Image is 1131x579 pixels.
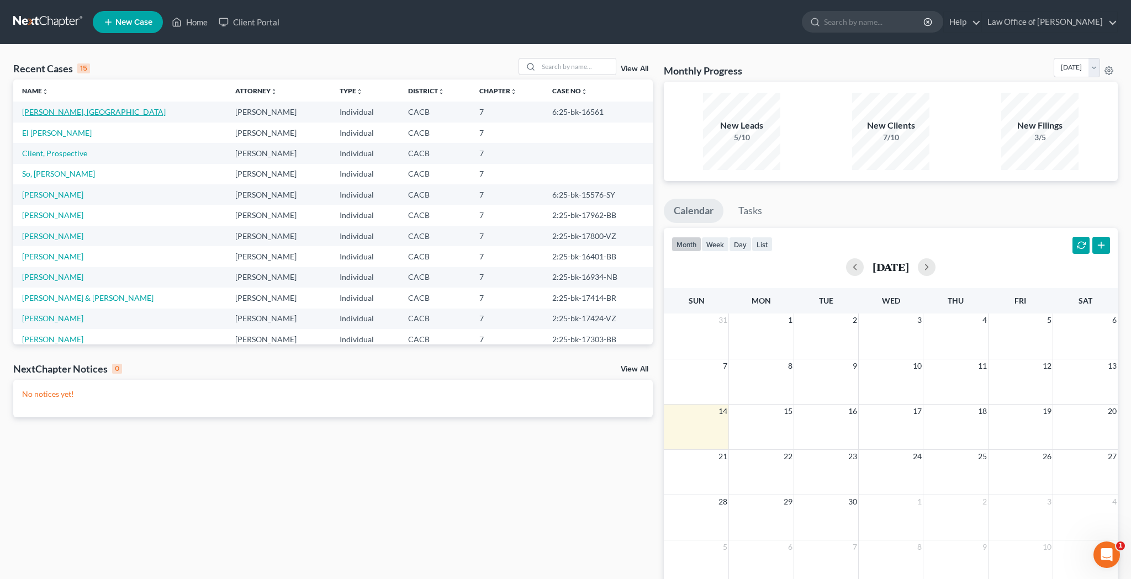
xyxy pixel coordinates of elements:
td: CACB [399,123,471,143]
span: 9 [852,359,858,373]
td: Individual [331,267,399,288]
td: 2:25-bk-17303-BB [543,329,653,349]
i: unfold_more [438,88,445,95]
a: [PERSON_NAME] [22,231,83,241]
span: 1 [916,495,923,508]
td: 7 [471,309,543,329]
span: 1 [787,314,794,327]
td: [PERSON_NAME] [226,288,331,308]
span: 30 [847,495,858,508]
span: Sun [689,296,705,305]
span: 6 [787,540,794,554]
span: 22 [783,450,794,463]
a: So, [PERSON_NAME] [22,169,95,178]
td: 2:25-bk-16401-BB [543,246,653,267]
td: [PERSON_NAME] [226,226,331,246]
td: CACB [399,164,471,184]
span: Tue [819,296,833,305]
a: Law Office of [PERSON_NAME] [982,12,1117,32]
a: Client, Prospective [22,148,87,158]
span: 9 [981,540,988,554]
td: CACB [399,226,471,246]
a: Attorneyunfold_more [235,87,277,95]
td: 2:25-bk-17424-VZ [543,309,653,329]
td: CACB [399,267,471,288]
td: 7 [471,267,543,288]
button: week [701,237,729,252]
a: View All [621,365,648,373]
a: [PERSON_NAME] [22,210,83,220]
span: 19 [1042,405,1053,418]
td: [PERSON_NAME] [226,102,331,122]
span: 3 [916,314,923,327]
span: New Case [115,18,152,26]
a: [PERSON_NAME] [22,334,83,344]
span: 11 [977,359,988,373]
div: NextChapter Notices [13,362,122,375]
td: 2:25-bk-17414-BR [543,288,653,308]
span: 2 [981,495,988,508]
span: 11 [1107,540,1118,554]
i: unfold_more [356,88,363,95]
td: CACB [399,329,471,349]
td: Individual [331,329,399,349]
div: New Clients [852,119,929,132]
td: [PERSON_NAME] [226,143,331,163]
a: Client Portal [213,12,285,32]
td: 6:25-bk-16561 [543,102,653,122]
span: 8 [787,359,794,373]
a: Help [944,12,981,32]
p: No notices yet! [22,389,644,400]
span: Thu [948,296,964,305]
span: 4 [981,314,988,327]
span: 23 [847,450,858,463]
div: Recent Cases [13,62,90,75]
td: CACB [399,184,471,205]
td: Individual [331,309,399,329]
span: 2 [852,314,858,327]
td: 7 [471,329,543,349]
td: Individual [331,143,399,163]
div: 3/5 [1001,132,1079,143]
td: 2:25-bk-16934-NB [543,267,653,288]
a: Chapterunfold_more [479,87,517,95]
i: unfold_more [581,88,588,95]
span: 31 [717,314,728,327]
span: 4 [1111,495,1118,508]
td: Individual [331,205,399,225]
i: unfold_more [271,88,277,95]
h3: Monthly Progress [664,64,742,77]
td: Individual [331,288,399,308]
iframe: Intercom live chat [1093,541,1120,568]
td: [PERSON_NAME] [226,267,331,288]
td: CACB [399,205,471,225]
td: Individual [331,102,399,122]
button: month [672,237,701,252]
div: 0 [112,364,122,374]
td: 7 [471,102,543,122]
a: El [PERSON_NAME] [22,128,92,137]
span: 25 [977,450,988,463]
span: Mon [752,296,771,305]
td: CACB [399,288,471,308]
span: 12 [1042,359,1053,373]
td: Individual [331,123,399,143]
div: New Leads [703,119,780,132]
span: 10 [912,359,923,373]
span: 24 [912,450,923,463]
span: 8 [916,540,923,554]
td: [PERSON_NAME] [226,246,331,267]
td: 7 [471,288,543,308]
span: 14 [717,405,728,418]
input: Search by name... [824,12,925,32]
td: CACB [399,143,471,163]
a: [PERSON_NAME] [22,272,83,281]
td: [PERSON_NAME] [226,184,331,205]
a: [PERSON_NAME], [GEOGRAPHIC_DATA] [22,107,166,116]
span: 21 [717,450,728,463]
div: 7/10 [852,132,929,143]
td: 7 [471,143,543,163]
span: 18 [977,405,988,418]
td: 7 [471,184,543,205]
a: Case Nounfold_more [552,87,588,95]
